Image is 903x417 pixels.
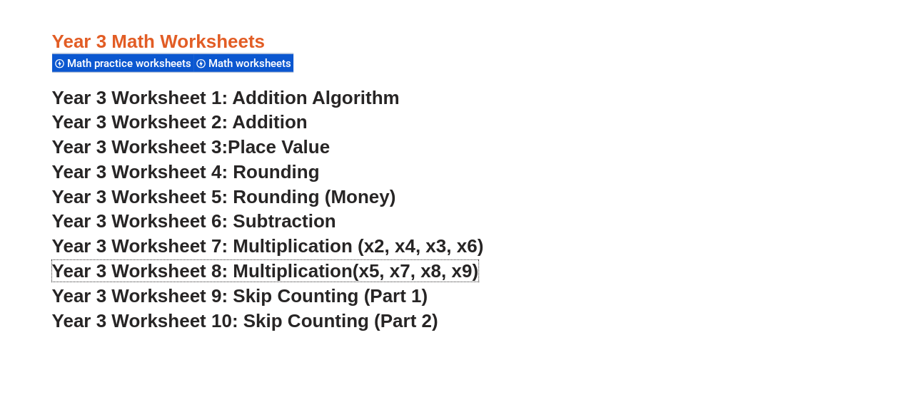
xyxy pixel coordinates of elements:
span: Year 3 Worksheet 3: [52,136,228,158]
span: Math worksheets [208,57,296,70]
span: (x5, x7, x8, x9) [353,260,478,282]
a: Year 3 Worksheet 7: Multiplication (x2, x4, x3, x6) [52,235,484,257]
a: Year 3 Worksheet 5: Rounding (Money) [52,186,396,207]
a: Year 3 Worksheet 4: Rounding [52,161,320,182]
h3: Year 3 Math Worksheets [52,30,852,54]
iframe: Chat Widget [665,256,903,417]
a: Year 3 Worksheet 1: Addition Algorithm [52,87,400,108]
a: Year 3 Worksheet 6: Subtraction [52,210,336,232]
a: Year 3 Worksheet 2: Addition [52,111,308,133]
div: Math worksheets [193,53,293,73]
div: Math practice worksheets [52,53,193,73]
a: Year 3 Worksheet 8: Multiplication(x5, x7, x8, x9) [52,260,478,282]
span: Place Value [228,136,330,158]
a: Year 3 Worksheet 3:Place Value [52,136,331,158]
span: Math practice worksheets [67,57,196,70]
a: Year 3 Worksheet 10: Skip Counting (Part 2) [52,310,438,331]
a: Year 3 Worksheet 9: Skip Counting (Part 1) [52,285,428,307]
span: Year 3 Worksheet 8: Multiplication [52,260,353,282]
